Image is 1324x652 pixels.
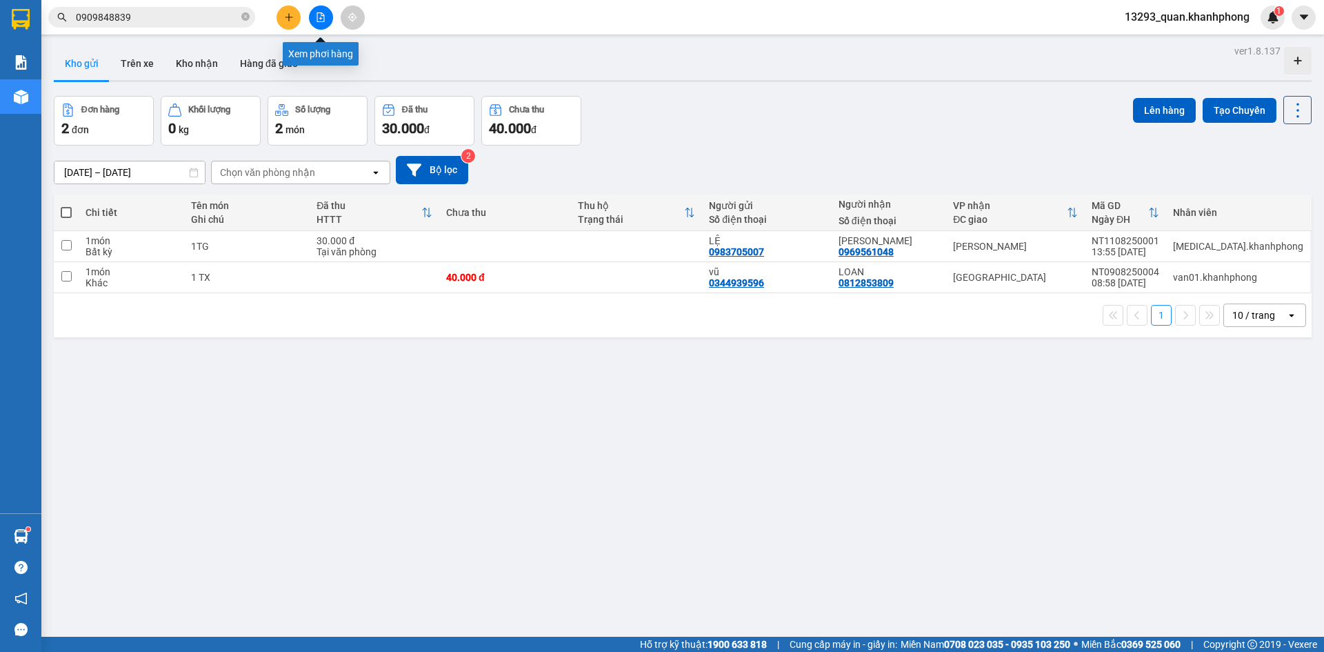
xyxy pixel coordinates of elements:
div: NT0908250004 [1092,266,1159,277]
span: copyright [1247,640,1257,649]
div: Ghi chú [191,214,303,225]
strong: 1900 633 818 [708,639,767,650]
div: Số điện thoại [839,215,940,226]
img: icon-new-feature [1267,11,1279,23]
span: file-add [316,12,325,22]
th: Toggle SortBy [1085,195,1166,231]
div: Tạo kho hàng mới [1284,47,1312,75]
div: LỆ [709,235,825,246]
div: Mã GD [1092,200,1148,211]
span: đ [531,124,536,135]
div: Ngày ĐH [1092,214,1148,225]
div: TRIỀU [839,235,940,246]
div: Số điện thoại [709,214,825,225]
div: Đã thu [317,200,421,211]
span: 2 [275,120,283,137]
div: NT1108250001 [1092,235,1159,246]
div: HTTT [317,214,421,225]
div: 13:55 [DATE] [1092,246,1159,257]
div: Đơn hàng [81,105,119,115]
div: van01.khanhphong [1173,272,1303,283]
span: plus [284,12,294,22]
button: plus [277,6,301,30]
div: 40.000 đ [446,272,564,283]
div: [PERSON_NAME] [953,241,1078,252]
div: 0344939596 [709,277,764,288]
div: 0812853809 [839,277,894,288]
button: Chưa thu40.000đ [481,96,581,146]
th: Toggle SortBy [310,195,439,231]
div: Nhân viên [1173,207,1303,218]
span: ⚪️ [1074,642,1078,647]
span: kg [179,124,189,135]
div: Chọn văn phòng nhận [220,166,315,179]
button: Khối lượng0kg [161,96,261,146]
div: Người gửi [709,200,825,211]
div: Khối lượng [188,105,230,115]
button: Đã thu30.000đ [374,96,474,146]
span: 1 [1276,6,1281,16]
span: | [1191,637,1193,652]
span: 0 [168,120,176,137]
span: Cung cấp máy in - giấy in: [790,637,897,652]
div: Trạng thái [578,214,685,225]
button: Tạo Chuyến [1203,98,1276,123]
div: Chưa thu [446,207,564,218]
div: Chưa thu [509,105,544,115]
button: Kho gửi [54,47,110,80]
div: 1 món [86,266,177,277]
span: Miền Nam [901,637,1070,652]
sup: 1 [26,527,30,531]
div: 30.000 đ [317,235,432,246]
div: LOAN [839,266,940,277]
span: 40.000 [489,120,531,137]
div: VP nhận [953,200,1067,211]
span: đơn [72,124,89,135]
button: Lên hàng [1133,98,1196,123]
button: Số lượng2món [268,96,368,146]
div: [GEOGRAPHIC_DATA] [953,272,1078,283]
img: solution-icon [14,55,28,70]
img: logo-vxr [12,9,30,30]
span: Hỗ trợ kỹ thuật: [640,637,767,652]
span: search [57,12,67,22]
div: Tên món [191,200,303,211]
button: 1 [1151,305,1172,326]
input: Select a date range. [54,161,205,184]
th: Toggle SortBy [946,195,1085,231]
button: aim [341,6,365,30]
button: file-add [309,6,333,30]
div: vũ [709,266,825,277]
div: Số lượng [295,105,330,115]
strong: 0369 525 060 [1121,639,1181,650]
div: ver 1.8.137 [1234,43,1281,59]
th: Toggle SortBy [571,195,703,231]
span: 13293_quan.khanhphong [1114,8,1261,26]
button: Hàng đã giao [229,47,309,80]
div: 0983705007 [709,246,764,257]
strong: 0708 023 035 - 0935 103 250 [944,639,1070,650]
span: caret-down [1298,11,1310,23]
div: 08:58 [DATE] [1092,277,1159,288]
div: 1TG [191,241,303,252]
span: | [777,637,779,652]
span: close-circle [241,12,250,21]
span: 2 [61,120,69,137]
div: Thu hộ [578,200,685,211]
input: Tìm tên, số ĐT hoặc mã đơn [76,10,239,25]
span: message [14,623,28,636]
div: 1 món [86,235,177,246]
sup: 1 [1274,6,1284,16]
img: warehouse-icon [14,529,28,544]
div: Người nhận [839,199,940,210]
span: món [285,124,305,135]
div: ĐC giao [953,214,1067,225]
div: 1 TX [191,272,303,283]
button: caret-down [1292,6,1316,30]
div: Đã thu [402,105,428,115]
div: Tại văn phòng [317,246,432,257]
button: Trên xe [110,47,165,80]
button: Bộ lọc [396,156,468,184]
span: question-circle [14,561,28,574]
span: close-circle [241,11,250,24]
